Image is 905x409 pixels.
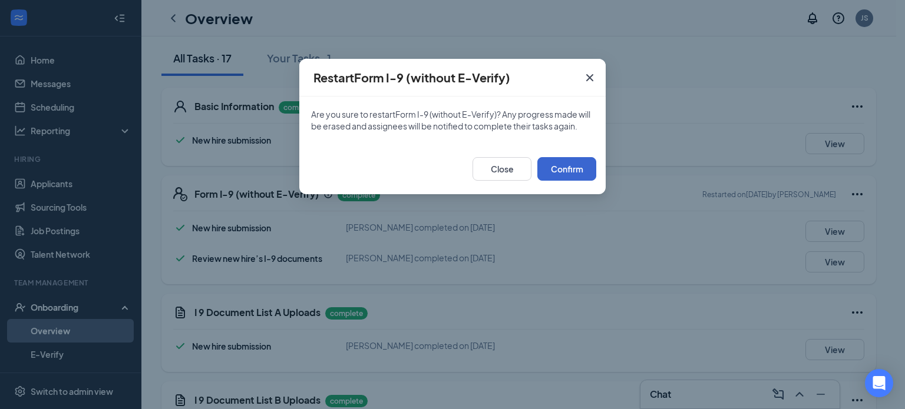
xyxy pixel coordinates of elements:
div: Open Intercom Messenger [865,369,893,397]
button: Confirm [537,157,596,181]
button: Close [473,157,531,181]
h4: Restart Form I-9 (without E-Verify) [313,69,510,86]
svg: Cross [583,71,597,85]
p: Are you sure to restart Form I-9 (without E-Verify) ? Any progress made will be erased and assign... [311,108,594,132]
button: Close [574,59,606,97]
